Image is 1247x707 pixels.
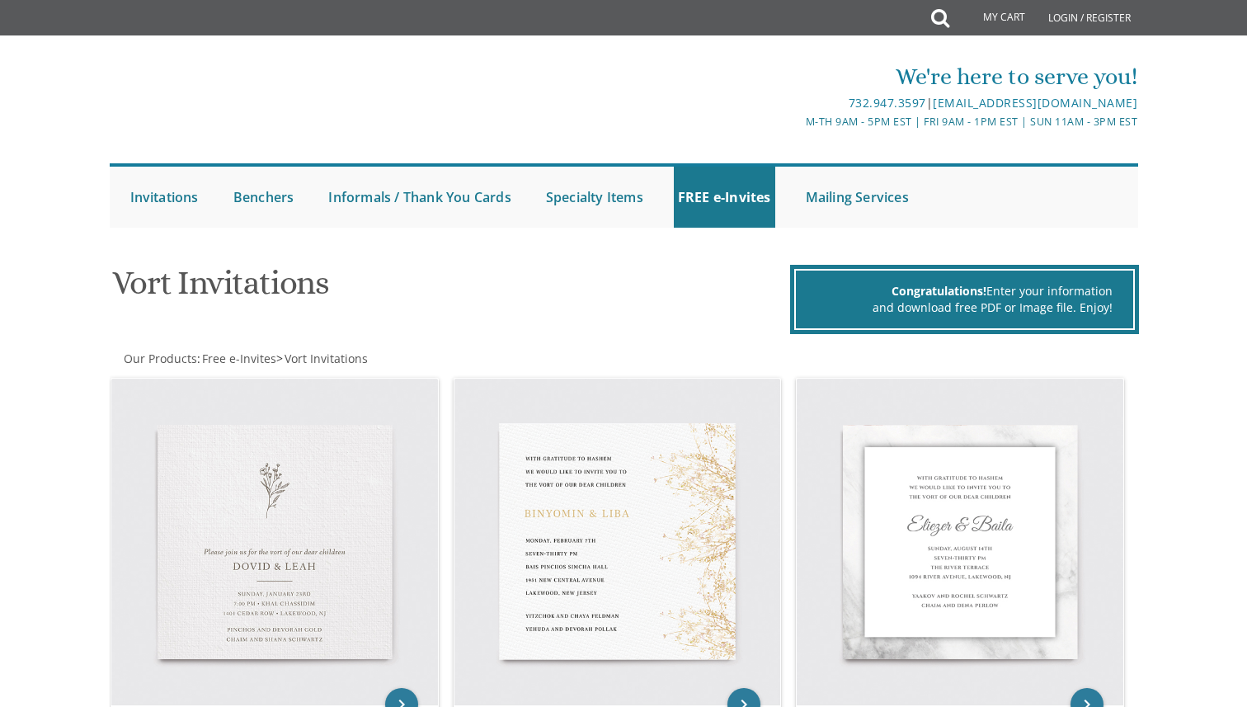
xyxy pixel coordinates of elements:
[849,95,926,111] a: 732.947.3597
[126,167,203,228] a: Invitations
[283,351,368,366] a: Vort Invitations
[122,351,197,366] a: Our Products
[200,351,276,366] a: Free e-Invites
[674,167,775,228] a: FREE e-Invites
[802,167,913,228] a: Mailing Services
[285,351,368,366] span: Vort Invitations
[453,113,1137,130] div: M-Th 9am - 5pm EST | Fri 9am - 1pm EST | Sun 11am - 3pm EST
[816,299,1113,316] div: and download free PDF or Image file. Enjoy!
[453,60,1137,93] div: We're here to serve you!
[797,379,1123,705] img: Vort Invitation Style 3
[816,283,1113,299] div: Enter your information
[112,265,785,313] h1: Vort Invitations
[276,351,368,366] span: >
[453,93,1137,113] div: |
[948,2,1037,35] a: My Cart
[229,167,299,228] a: Benchers
[324,167,515,228] a: Informals / Thank You Cards
[933,95,1137,111] a: [EMAIL_ADDRESS][DOMAIN_NAME]
[110,351,624,367] div: :
[454,379,781,705] img: Vort Invitation Style 2
[892,283,986,299] span: Congratulations!
[202,351,276,366] span: Free e-Invites
[542,167,647,228] a: Specialty Items
[111,379,438,705] img: Vort Invitation Style 1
